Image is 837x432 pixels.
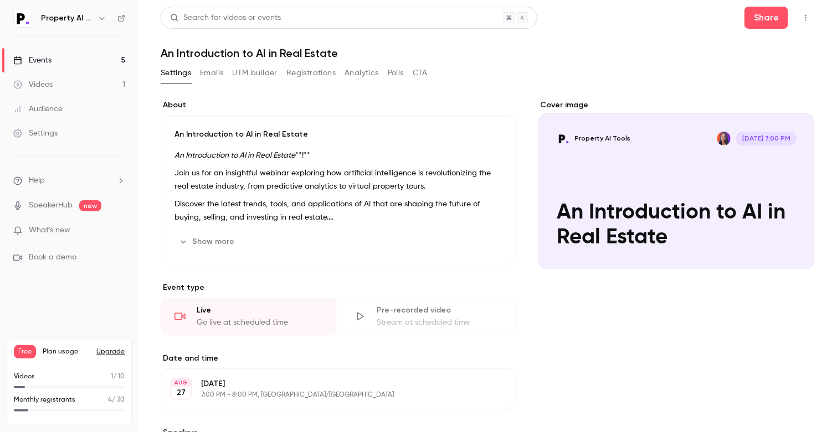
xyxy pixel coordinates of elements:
[174,166,502,193] p: Join us for an insightful webinar exploring how artificial intelligence is revolutionizing the re...
[13,103,63,114] div: Audience
[377,305,502,316] div: Pre-recorded video
[174,197,502,224] p: Discover the latest trends, tools, and applications of AI that are shaping the future of buying, ...
[201,391,458,399] p: 7:00 PM - 8:00 PM, [GEOGRAPHIC_DATA]/[GEOGRAPHIC_DATA]
[161,64,191,82] button: Settings
[111,373,113,380] span: 1
[197,305,322,316] div: Live
[161,100,516,111] label: About
[170,12,281,24] div: Search for videos or events
[111,372,125,382] p: / 10
[413,64,428,82] button: CTA
[174,152,295,159] em: An Introduction to AI in Real Estate
[112,226,125,236] iframe: Noticeable Trigger
[161,46,815,60] h1: An Introduction to AI in Real Estate
[161,353,516,364] label: Date and time
[174,129,502,140] p: An Introduction to AI in Real Estate
[108,395,125,405] p: / 30
[538,100,815,269] section: Cover image
[744,7,788,29] button: Share
[388,64,404,82] button: Polls
[108,397,112,403] span: 4
[197,317,322,328] div: Go live at scheduled time
[29,225,70,236] span: What's new
[79,200,101,211] span: new
[29,200,73,211] a: SpeakerHub
[161,298,336,335] div: LiveGo live at scheduled time
[41,13,93,24] h6: Property AI Tools
[161,282,516,293] p: Event type
[233,64,278,82] button: UTM builder
[14,395,75,405] p: Monthly registrants
[377,317,502,328] div: Stream at scheduled time
[13,128,58,139] div: Settings
[13,55,52,66] div: Events
[13,79,53,90] div: Videos
[345,64,379,82] button: Analytics
[174,233,241,251] button: Show more
[29,252,76,263] span: Book a demo
[171,379,191,387] div: AUG
[43,347,90,356] span: Plan usage
[14,345,36,358] span: Free
[96,347,125,356] button: Upgrade
[14,372,35,382] p: Videos
[201,378,458,389] p: [DATE]
[341,298,516,335] div: Pre-recorded videoStream at scheduled time
[286,64,336,82] button: Registrations
[29,175,45,186] span: Help
[177,387,186,398] p: 27
[200,64,223,82] button: Emails
[14,9,32,27] img: Property AI Tools
[13,175,125,186] li: help-dropdown-opener
[538,100,815,111] label: Cover image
